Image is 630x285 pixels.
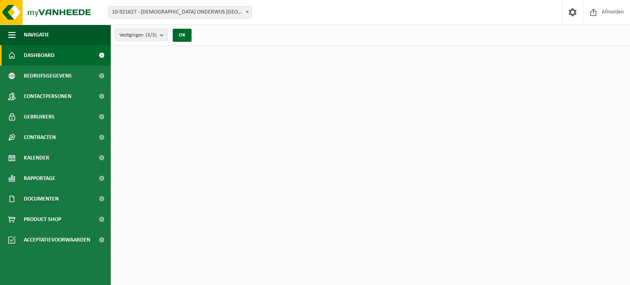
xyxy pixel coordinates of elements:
span: Contracten [24,127,56,148]
span: Documenten [24,189,59,209]
span: Bedrijfsgegevens [24,66,72,86]
button: Vestigingen(3/3) [115,29,168,41]
count: (3/3) [146,32,157,38]
span: Acceptatievoorwaarden [24,230,90,250]
span: Contactpersonen [24,86,71,107]
span: Product Shop [24,209,61,230]
span: Navigatie [24,25,49,45]
span: 10-921627 - KATHOLIEK ONDERWIJS SINT-MICHIEL BOCHOLT-BREE-PEER - BREE [108,6,252,18]
span: Rapportage [24,168,55,189]
span: 10-921627 - KATHOLIEK ONDERWIJS SINT-MICHIEL BOCHOLT-BREE-PEER - BREE [109,7,251,18]
span: Kalender [24,148,49,168]
span: Gebruikers [24,107,55,127]
span: Dashboard [24,45,55,66]
button: OK [173,29,192,42]
span: Vestigingen [119,29,157,41]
